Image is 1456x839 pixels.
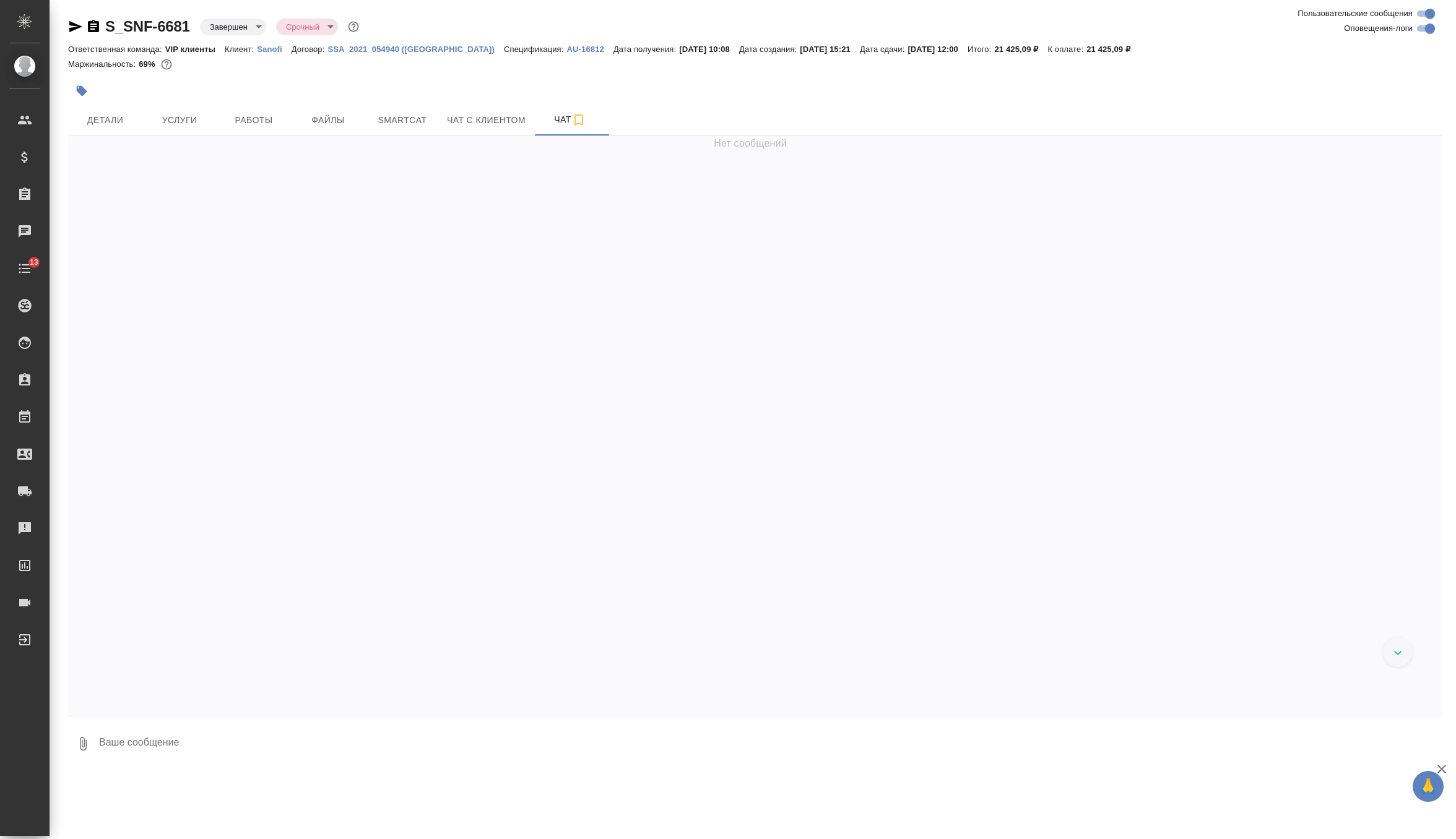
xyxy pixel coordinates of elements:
div: Завершен [276,19,338,35]
p: Итого: [968,45,994,54]
span: Нет сообщений [714,136,787,151]
span: Чат [540,112,600,127]
button: 5557.10 RUB; [158,56,175,72]
span: Файлы [298,113,358,128]
span: Чат с клиентом [447,113,526,128]
p: [DATE] 12:00 [908,45,968,54]
span: Услуги [150,113,209,128]
span: Smartcat [373,113,432,128]
span: 🙏 [1418,773,1439,799]
a: AU-16812 [567,43,613,54]
p: Ответственная команда: [68,45,165,54]
span: 13 [22,256,46,269]
a: S_SNF-6681 [105,18,190,35]
p: Дата получения: [613,45,679,54]
p: VIP клиенты [165,45,225,54]
p: К оплате: [1047,45,1086,54]
button: Скопировать ссылку для ЯМессенджера [68,19,83,34]
p: Дата создания: [739,45,800,54]
p: Маржинальность: [68,59,139,69]
button: Скопировать ссылку [86,19,101,34]
p: Дата сдачи: [860,45,908,54]
a: Sanofi [257,43,292,54]
button: 🙏 [1413,771,1444,802]
p: 21 425,09 ₽ [1086,45,1140,54]
a: 13 [3,253,46,284]
p: Sanofi [257,45,292,54]
a: SSA_2021_054940 ([GEOGRAPHIC_DATA]) [327,43,504,54]
p: 69% [139,59,158,69]
button: Срочный [282,22,323,32]
p: SSA_2021_054940 ([GEOGRAPHIC_DATA]) [327,45,504,54]
span: Оповещения-логи [1344,22,1413,35]
p: [DATE] 10:08 [679,45,739,54]
p: 21 425,09 ₽ [994,45,1047,54]
button: Доп статусы указывают на важность/срочность заказа [345,19,362,35]
p: Спецификация: [504,45,566,54]
p: [DATE] 15:21 [800,45,860,54]
button: Добавить тэг [68,77,95,105]
p: AU-16812 [567,45,613,54]
div: Завершен [200,19,266,35]
svg: Подписаться [571,113,586,127]
span: Детали [76,113,135,128]
p: Клиент: [225,45,257,54]
span: Работы [224,113,284,128]
p: Договор: [292,45,328,54]
span: Пользовательские сообщения [1298,7,1413,20]
button: Завершен [206,22,251,32]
